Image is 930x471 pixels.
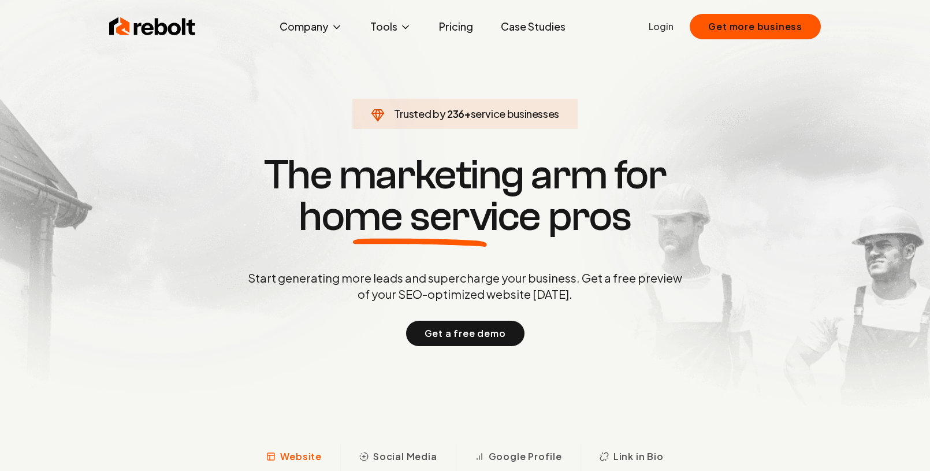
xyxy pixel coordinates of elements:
a: Pricing [430,15,482,38]
button: Get more business [690,14,821,39]
button: Tools [361,15,421,38]
span: + [464,107,471,120]
button: Get a free demo [406,321,524,346]
span: 236 [447,106,464,122]
span: Website [280,450,322,463]
span: home service [299,196,541,238]
img: Rebolt Logo [109,15,196,38]
p: Start generating more leads and supercharge your business. Get a free preview of your SEO-optimiz... [245,270,685,302]
span: Trusted by [394,107,445,120]
span: Link in Bio [613,450,664,463]
span: service businesses [471,107,560,120]
a: Case Studies [492,15,575,38]
a: Login [649,20,674,34]
h1: The marketing arm for pros [188,154,742,238]
button: Company [270,15,352,38]
span: Google Profile [489,450,562,463]
span: Social Media [373,450,437,463]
